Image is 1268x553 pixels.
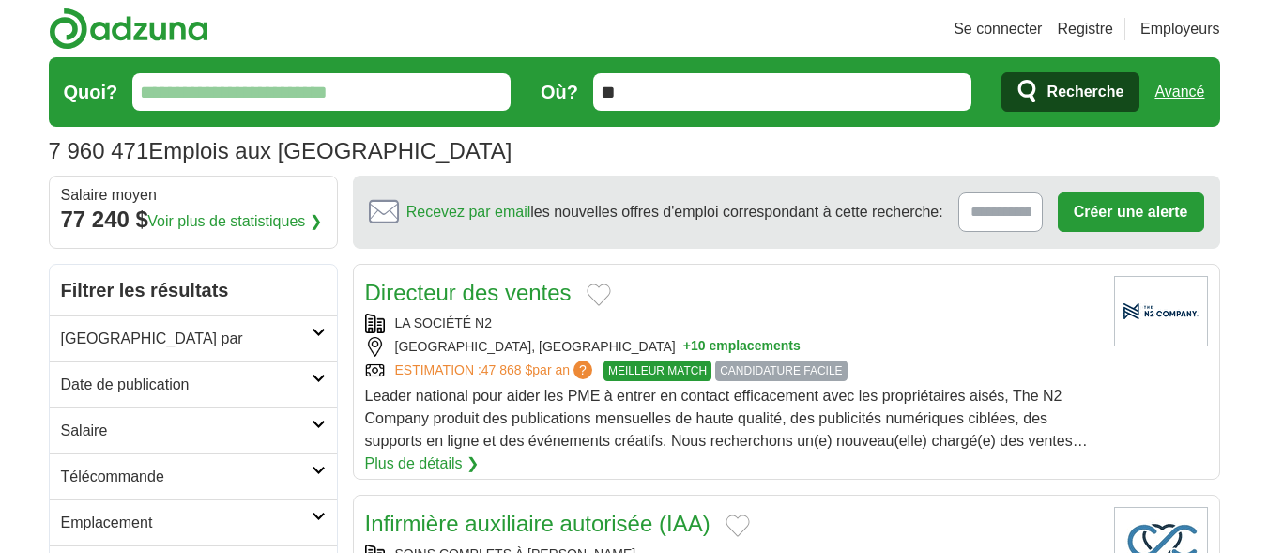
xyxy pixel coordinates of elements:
a: Infirmière auxiliaire autorisée (IAA) [365,511,710,536]
font: Recherche [1047,84,1124,100]
font: ? [579,362,587,377]
font: Emplacement [61,515,153,530]
font: LA SOCIÉTÉ N2 [395,315,492,330]
font: Filtrer les résultats [61,280,229,300]
font: Quoi? [64,82,118,102]
a: Télécommande [50,453,337,499]
a: Avancé [1154,73,1204,111]
button: +10 emplacements [683,337,801,357]
font: par an [532,362,570,377]
a: Se connecter [954,18,1042,40]
a: Registre [1057,18,1113,40]
a: Recevez par email [406,204,531,220]
a: Salaire [50,407,337,453]
font: Emplois aux [GEOGRAPHIC_DATA] [148,138,512,163]
font: Leader national pour aider les PME à entrer en contact efficacement avec les propriétaires aisés,... [365,388,1088,449]
font: Voir plus de statistiques ❯ [147,213,322,229]
font: 10 emplacements [691,338,801,353]
a: ESTIMATION :47 868 $par an? [395,361,597,381]
font: 7 960 471 [49,138,149,163]
font: Avancé [1154,84,1204,100]
a: [GEOGRAPHIC_DATA] par [50,315,337,361]
font: Employeurs [1140,21,1219,37]
font: : [939,204,942,220]
font: Date de publication [61,376,190,392]
button: Recherche [1001,72,1140,112]
a: Employeurs [1140,18,1219,40]
a: Directeur des ventes [365,280,572,305]
font: 77 240 $ [61,207,148,232]
font: Registre [1057,21,1113,37]
font: Salaire moyen [61,187,157,203]
font: + [683,338,691,353]
font: les nouvelles offres d'emploi correspondant à cette recherche [530,204,939,220]
img: Logo d'Adzuna [49,8,208,50]
img: Logo de l'entreprise [1114,276,1208,346]
button: Ajouter aux emplois favoris [587,284,611,306]
font: MEILLEUR MATCH [608,364,707,377]
font: Se connecter [954,21,1042,37]
font: [GEOGRAPHIC_DATA], [GEOGRAPHIC_DATA] [395,339,676,354]
a: Emplacement [50,499,337,545]
a: Plus de détails ❯ [365,453,480,475]
font: ESTIMATION : [395,362,481,377]
button: Créer une alerte [1058,192,1204,232]
font: [GEOGRAPHIC_DATA] par [61,330,243,346]
font: Créer une alerte [1074,204,1188,220]
font: Salaire [61,422,108,438]
font: Plus de détails ❯ [365,455,480,471]
font: Télécommande [61,469,164,484]
button: Ajouter aux emplois favoris [726,515,750,537]
font: CANDIDATURE FACILE [720,364,842,377]
font: 47 868 $ [481,362,533,377]
font: Où? [541,82,578,102]
a: Date de publication [50,361,337,407]
a: Voir plus de statistiques ❯ [147,210,322,233]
